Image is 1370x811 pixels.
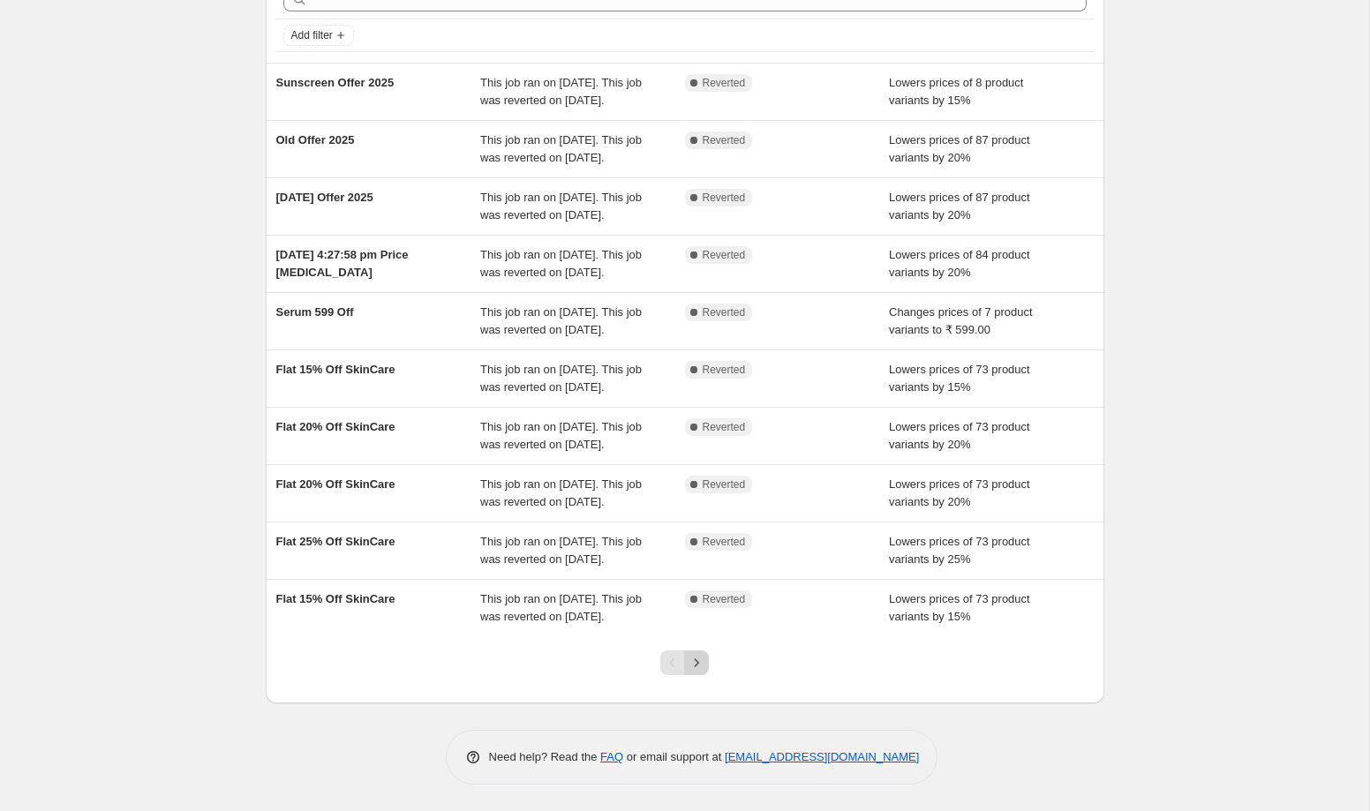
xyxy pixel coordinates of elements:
[276,305,354,319] span: Serum 599 Off
[660,650,709,675] nav: Pagination
[623,750,725,763] span: or email support at
[889,248,1030,279] span: Lowers prices of 84 product variants by 20%
[703,305,746,319] span: Reverted
[703,363,746,377] span: Reverted
[889,305,1033,336] span: Changes prices of 7 product variants to ₹ 599.00
[889,191,1030,222] span: Lowers prices of 87 product variants by 20%
[889,592,1030,623] span: Lowers prices of 73 product variants by 15%
[480,363,642,394] span: This job ran on [DATE]. This job was reverted on [DATE].
[889,420,1030,451] span: Lowers prices of 73 product variants by 20%
[889,133,1030,164] span: Lowers prices of 87 product variants by 20%
[600,750,623,763] a: FAQ
[703,535,746,549] span: Reverted
[703,248,746,262] span: Reverted
[276,76,395,89] span: Sunscreen Offer 2025
[480,76,642,107] span: This job ran on [DATE]. This job was reverted on [DATE].
[283,25,354,46] button: Add filter
[276,592,395,605] span: Flat 15% Off SkinCare
[489,750,601,763] span: Need help? Read the
[725,750,919,763] a: [EMAIL_ADDRESS][DOMAIN_NAME]
[889,477,1030,508] span: Lowers prices of 73 product variants by 20%
[684,650,709,675] button: Next
[480,133,642,164] span: This job ran on [DATE]. This job was reverted on [DATE].
[480,305,642,336] span: This job ran on [DATE]. This job was reverted on [DATE].
[703,191,746,205] span: Reverted
[480,477,642,508] span: This job ran on [DATE]. This job was reverted on [DATE].
[276,133,355,146] span: Old Offer 2025
[703,76,746,90] span: Reverted
[889,76,1023,107] span: Lowers prices of 8 product variants by 15%
[480,535,642,566] span: This job ran on [DATE]. This job was reverted on [DATE].
[276,535,395,548] span: Flat 25% Off SkinCare
[291,28,333,42] span: Add filter
[276,477,395,491] span: Flat 20% Off SkinCare
[480,248,642,279] span: This job ran on [DATE]. This job was reverted on [DATE].
[480,592,642,623] span: This job ran on [DATE]. This job was reverted on [DATE].
[703,592,746,606] span: Reverted
[703,420,746,434] span: Reverted
[889,535,1030,566] span: Lowers prices of 73 product variants by 25%
[703,477,746,492] span: Reverted
[276,420,395,433] span: Flat 20% Off SkinCare
[889,363,1030,394] span: Lowers prices of 73 product variants by 15%
[703,133,746,147] span: Reverted
[276,363,395,376] span: Flat 15% Off SkinCare
[276,248,409,279] span: [DATE] 4:27:58 pm Price [MEDICAL_DATA]
[276,191,373,204] span: [DATE] Offer 2025
[480,420,642,451] span: This job ran on [DATE]. This job was reverted on [DATE].
[480,191,642,222] span: This job ran on [DATE]. This job was reverted on [DATE].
